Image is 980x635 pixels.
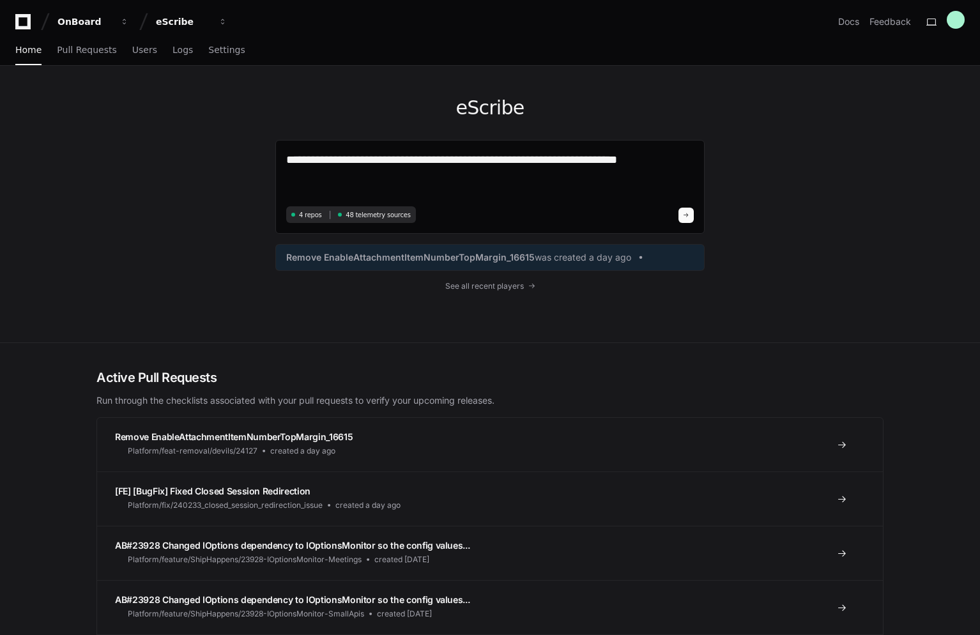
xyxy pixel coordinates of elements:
[128,555,362,565] span: Platform/feature/ShipHappens/23928-IOptionsMonitor-Meetings
[132,36,157,65] a: Users
[115,486,310,496] span: [FE] [BugFix] Fixed Closed Session Redirection
[57,36,116,65] a: Pull Requests
[286,251,535,264] span: Remove EnableAttachmentItemNumberTopMargin_16615
[15,46,42,54] span: Home
[115,594,470,605] span: AB#23928 Changed IOptions dependency to IOptionsMonitor so the config values...
[374,555,429,565] span: created [DATE]
[445,281,524,291] span: See all recent players
[97,526,883,580] a: AB#23928 Changed IOptions dependency to IOptionsMonitor so the config values...Platform/feature/S...
[115,540,470,551] span: AB#23928 Changed IOptions dependency to IOptionsMonitor so the config values...
[52,10,134,33] button: OnBoard
[115,431,353,442] span: Remove EnableAttachmentItemNumberTopMargin_16615
[270,446,335,456] span: created a day ago
[128,609,364,619] span: Platform/feature/ShipHappens/23928-IOptionsMonitor-SmallApis
[97,580,883,634] a: AB#23928 Changed IOptions dependency to IOptionsMonitor so the config values...Platform/feature/S...
[156,15,211,28] div: eScribe
[335,500,401,510] span: created a day ago
[96,394,884,407] p: Run through the checklists associated with your pull requests to verify your upcoming releases.
[172,46,193,54] span: Logs
[377,609,432,619] span: created [DATE]
[869,15,911,28] button: Feedback
[57,46,116,54] span: Pull Requests
[275,96,705,119] h1: eScribe
[96,369,884,386] h2: Active Pull Requests
[151,10,233,33] button: eScribe
[97,418,883,471] a: Remove EnableAttachmentItemNumberTopMargin_16615Platform/feat-removal/devils/24127created a day ago
[535,251,631,264] span: was created a day ago
[132,46,157,54] span: Users
[128,446,257,456] span: Platform/feat-removal/devils/24127
[286,251,694,264] a: Remove EnableAttachmentItemNumberTopMargin_16615was created a day ago
[15,36,42,65] a: Home
[208,36,245,65] a: Settings
[299,210,322,220] span: 4 repos
[97,471,883,526] a: [FE] [BugFix] Fixed Closed Session RedirectionPlatform/fix/240233_closed_session_redirection_issu...
[172,36,193,65] a: Logs
[57,15,112,28] div: OnBoard
[838,15,859,28] a: Docs
[346,210,410,220] span: 48 telemetry sources
[208,46,245,54] span: Settings
[128,500,323,510] span: Platform/fix/240233_closed_session_redirection_issue
[275,281,705,291] a: See all recent players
